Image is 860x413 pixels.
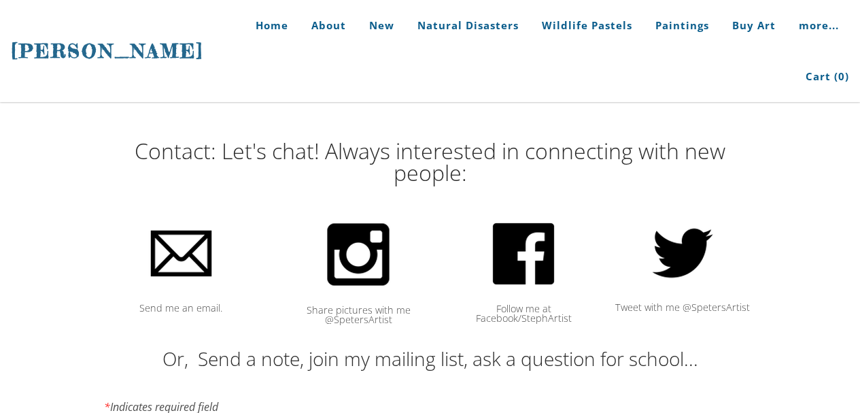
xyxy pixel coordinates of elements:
h2: Or, Send a note, join my mailing list, ask a question for school... [104,349,757,387]
font: Contact: Let's chat! Always interested in connecting with new people: [135,136,725,187]
a: [PERSON_NAME] [11,38,204,64]
img: email [133,205,230,302]
div: Share pictures with me @SpetersArtist [279,305,438,325]
div: Tweet with me @SpetersArtist [609,303,756,312]
img: Picture [309,205,408,304]
span: 0 [838,69,845,83]
div: Send me an email. [104,303,259,313]
a: Cart (0) [795,51,849,102]
label: Indicates required field [104,401,218,412]
img: StephArtist [475,205,572,303]
img: Ditostar [634,205,731,301]
span: [PERSON_NAME] [11,39,204,63]
div: Follow me at Facebook/StephArtist [458,304,589,324]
